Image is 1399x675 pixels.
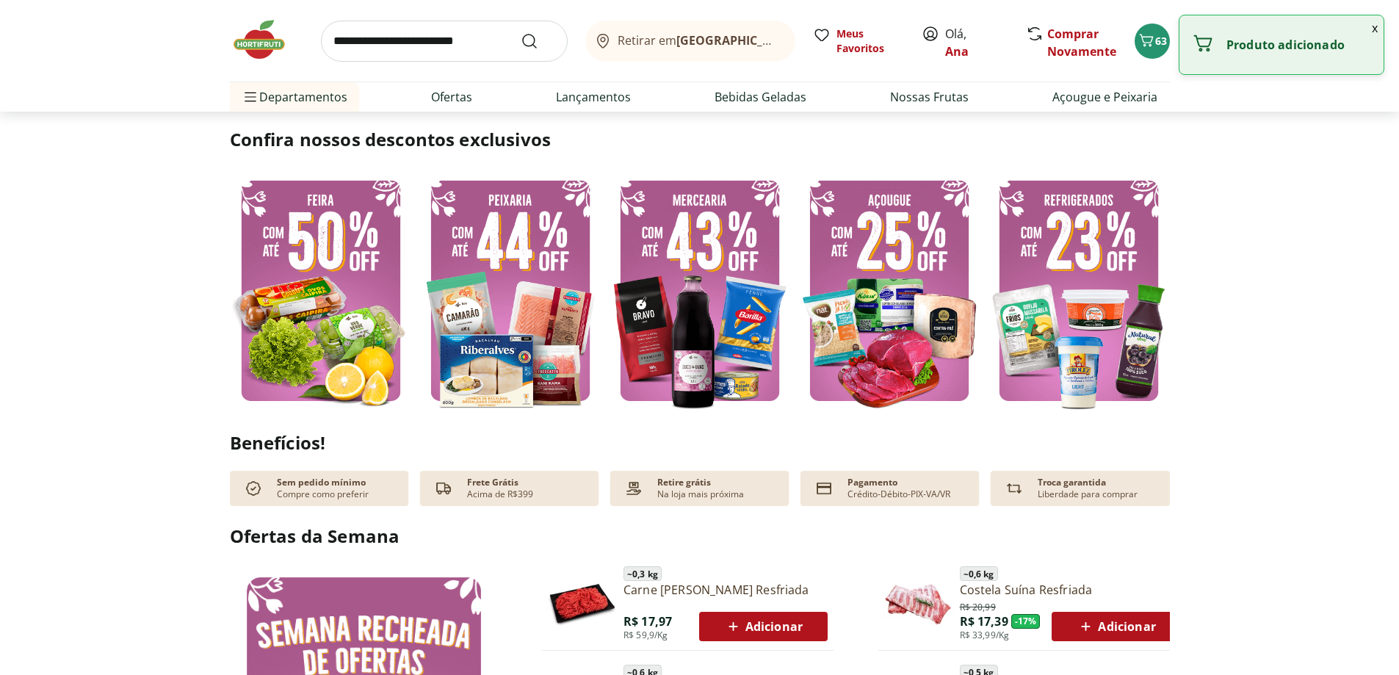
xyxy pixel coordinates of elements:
[676,32,924,48] b: [GEOGRAPHIC_DATA]/[GEOGRAPHIC_DATA]
[1366,15,1384,40] button: Fechar notificação
[230,128,1170,151] h2: Confira nossos descontos exclusivos
[798,169,980,412] img: açougue
[618,34,780,47] span: Retirar em
[623,629,668,641] span: R$ 59,9/Kg
[715,88,806,106] a: Bebidas Geladas
[945,43,969,59] a: Ana
[467,488,533,500] p: Acima de R$399
[847,477,897,488] p: Pagamento
[230,433,1170,453] h2: Benefícios!
[847,488,950,500] p: Crédito-Débito-PIX-VA/VR
[230,524,1170,549] h2: Ofertas da Semana
[242,477,265,500] img: check
[836,26,904,56] span: Meus Favoritos
[890,88,969,106] a: Nossas Frutas
[556,88,631,106] a: Lançamentos
[1002,477,1026,500] img: Devolução
[623,582,828,598] a: Carne [PERSON_NAME] Resfriada
[547,568,618,639] img: Carne Moída Bovina Resfriada
[277,477,366,488] p: Sem pedido mínimo
[812,477,836,500] img: card
[419,169,601,412] img: pescados
[242,79,259,115] button: Menu
[988,169,1170,412] img: resfriados
[230,169,412,412] img: feira
[277,488,369,500] p: Compre como preferir
[1052,612,1180,641] button: Adicionar
[585,21,795,62] button: Retirar em[GEOGRAPHIC_DATA]/[GEOGRAPHIC_DATA]
[321,21,568,62] input: search
[623,566,662,581] span: ~ 0,3 kg
[432,477,455,500] img: truck
[431,88,472,106] a: Ofertas
[1155,34,1167,48] span: 63
[960,613,1008,629] span: R$ 17,39
[699,612,828,641] button: Adicionar
[960,599,996,613] span: R$ 20,99
[945,25,1011,60] span: Olá,
[1038,488,1138,500] p: Liberdade para comprar
[467,477,518,488] p: Frete Grátis
[1011,614,1041,629] span: - 17 %
[657,488,744,500] p: Na loja mais próxima
[230,18,303,62] img: Hortifruti
[960,629,1010,641] span: R$ 33,99/Kg
[1038,477,1106,488] p: Troca garantida
[1052,88,1157,106] a: Açougue e Peixaria
[1226,37,1372,52] p: Produto adicionado
[623,613,672,629] span: R$ 17,97
[242,79,347,115] span: Departamentos
[883,568,954,639] img: Costela Suína Resfriada
[622,477,646,500] img: payment
[960,566,998,581] span: ~ 0,6 kg
[521,32,556,50] button: Submit Search
[1077,618,1155,635] span: Adicionar
[1135,24,1170,59] button: Carrinho
[657,477,711,488] p: Retire grátis
[609,169,791,412] img: mercearia
[960,582,1181,598] a: Costela Suína Resfriada
[1047,26,1116,59] a: Comprar Novamente
[724,618,803,635] span: Adicionar
[813,26,904,56] a: Meus Favoritos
